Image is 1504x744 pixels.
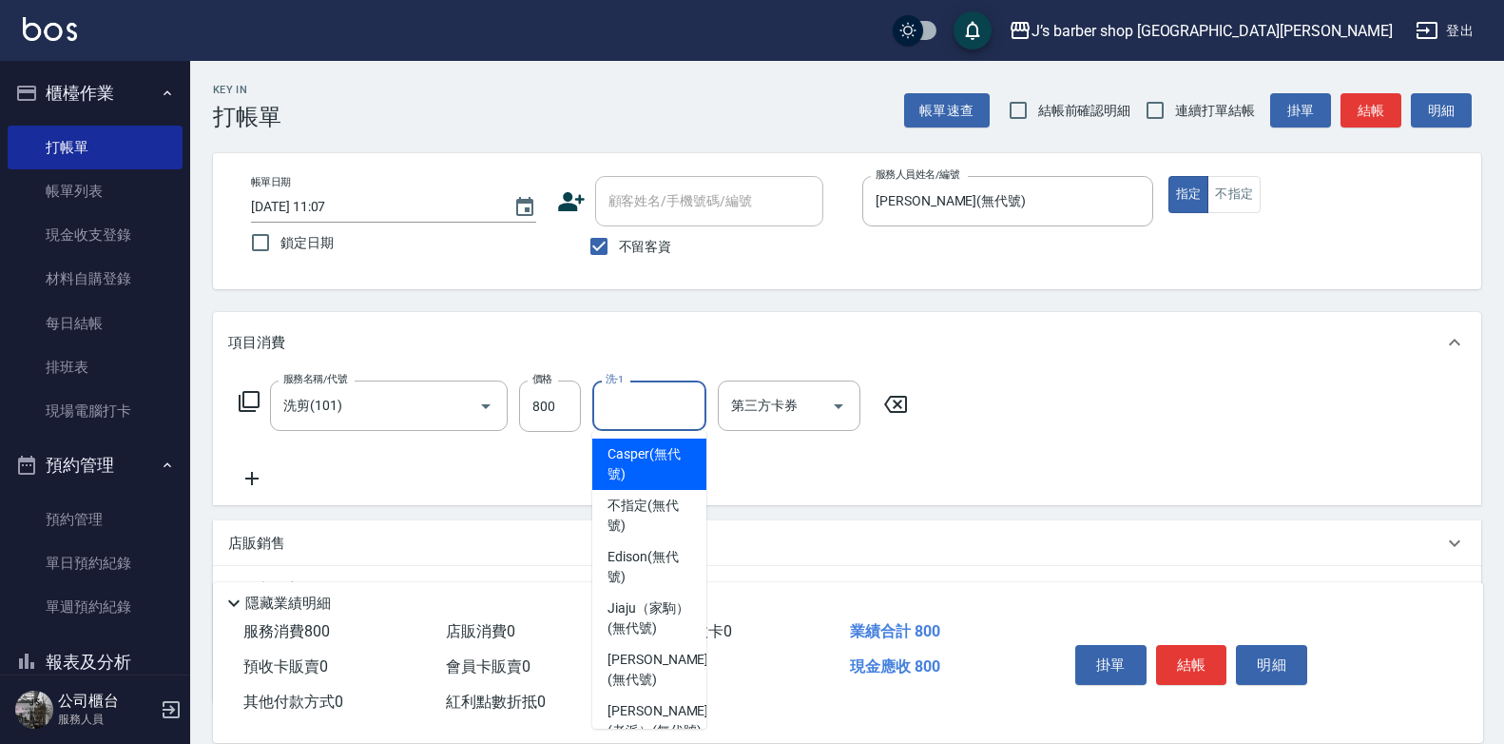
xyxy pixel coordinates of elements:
[8,441,183,490] button: 預約管理
[607,496,691,536] span: 不指定 (無代號)
[213,104,281,130] h3: 打帳單
[245,594,331,614] p: 隱藏業績明細
[446,657,530,675] span: 會員卡販賣 0
[8,541,183,585] a: 單日預約紀錄
[243,622,330,640] span: 服務消費 800
[1156,645,1227,685] button: 結帳
[606,372,624,386] label: 洗-1
[607,444,691,484] span: Casper (無代號)
[8,302,183,345] a: 每日結帳
[228,333,285,353] p: 項目消費
[283,372,347,386] label: 服務名稱/代號
[1001,11,1400,50] button: J’s barber shop [GEOGRAPHIC_DATA][PERSON_NAME]
[251,191,494,223] input: YYYY/MM/DD hh:mm
[15,691,53,729] img: Person
[243,693,343,711] span: 其他付款方式 0
[502,185,548,230] button: Choose date, selected date is 2025-10-09
[58,692,155,711] h5: 公司櫃台
[8,69,183,118] button: 櫃檯作業
[607,598,691,638] span: Jiaju（家駒） (無代號)
[251,175,291,189] label: 帳單日期
[823,391,854,421] button: Open
[471,391,501,421] button: Open
[8,126,183,169] a: 打帳單
[1168,176,1209,213] button: 指定
[607,650,708,690] span: [PERSON_NAME] (無代號)
[1408,13,1481,49] button: 登出
[8,389,183,433] a: 現場電腦打卡
[619,237,672,257] span: 不留客資
[850,622,940,640] span: 業績合計 800
[876,167,959,182] label: 服務人員姓名/編號
[607,547,691,587] span: Edison (無代號)
[1175,101,1255,121] span: 連續打單結帳
[23,17,77,41] img: Logo
[213,566,1481,612] div: 預收卡販賣
[1340,93,1401,128] button: 結帳
[1207,176,1261,213] button: 不指定
[850,657,940,675] span: 現金應收 800
[607,701,708,741] span: [PERSON_NAME](老派） (無代號)
[8,585,183,629] a: 單週預約紀錄
[532,372,552,386] label: 價格
[1411,93,1472,128] button: 明細
[213,520,1481,566] div: 店販銷售
[1075,645,1147,685] button: 掛單
[8,169,183,213] a: 帳單列表
[8,257,183,301] a: 材料自購登錄
[904,93,990,128] button: 帳單速查
[213,84,281,96] h2: Key In
[228,534,285,554] p: 店販銷售
[1032,19,1393,43] div: J’s barber shop [GEOGRAPHIC_DATA][PERSON_NAME]
[8,498,183,541] a: 預約管理
[243,657,328,675] span: 預收卡販賣 0
[228,579,299,599] p: 預收卡販賣
[446,622,515,640] span: 店販消費 0
[954,11,992,49] button: save
[8,213,183,257] a: 現金收支登錄
[213,312,1481,373] div: 項目消費
[8,345,183,389] a: 排班表
[58,711,155,728] p: 服務人員
[446,693,546,711] span: 紅利點數折抵 0
[1236,645,1307,685] button: 明細
[280,233,334,253] span: 鎖定日期
[1038,101,1131,121] span: 結帳前確認明細
[8,637,183,687] button: 報表及分析
[1270,93,1331,128] button: 掛單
